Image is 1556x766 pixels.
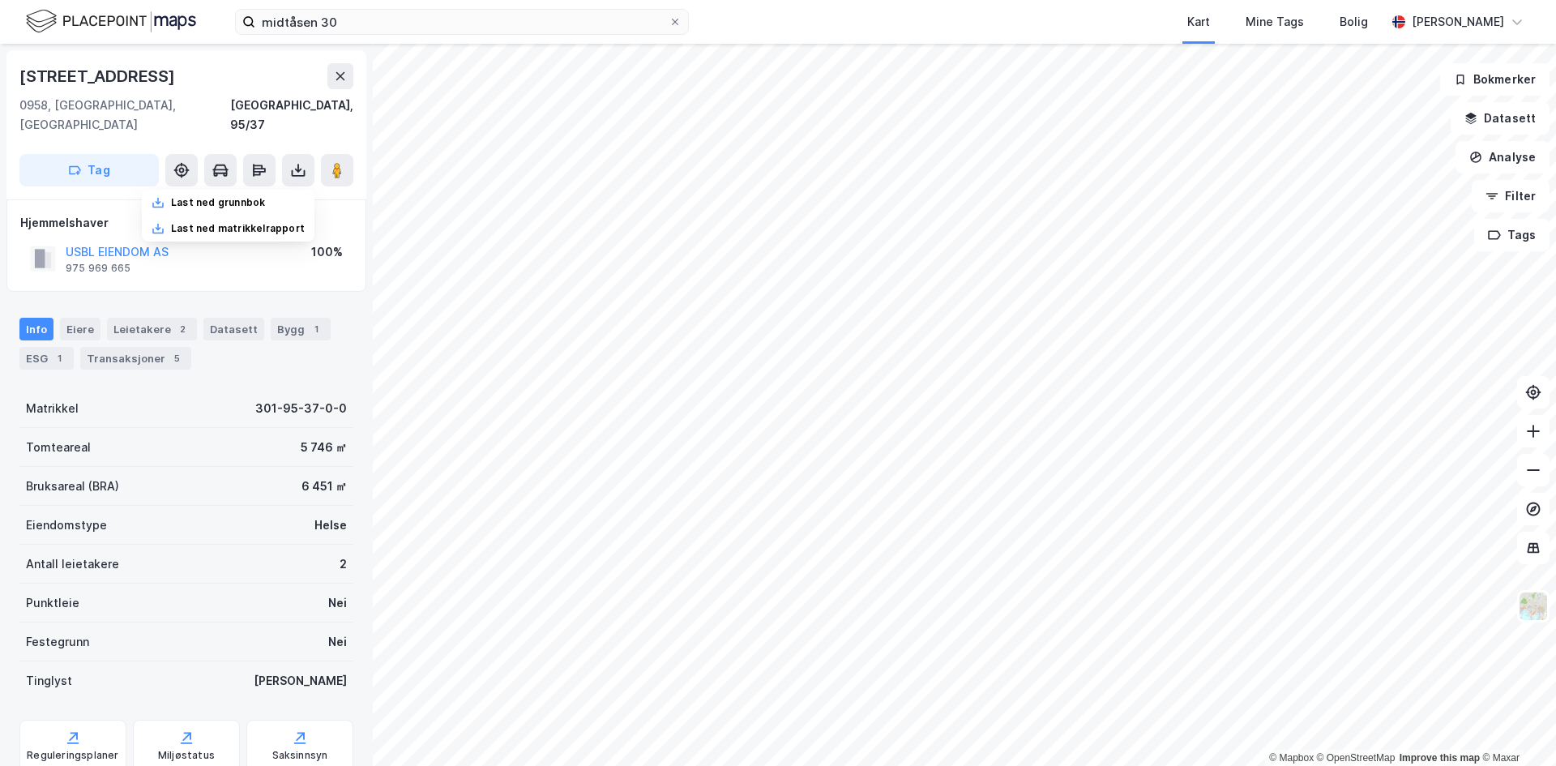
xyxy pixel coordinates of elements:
[1475,688,1556,766] div: Kontrollprogram for chat
[169,350,185,366] div: 5
[1187,12,1210,32] div: Kart
[1474,219,1550,251] button: Tags
[255,399,347,418] div: 301-95-37-0-0
[26,399,79,418] div: Matrikkel
[26,593,79,613] div: Punktleie
[1518,591,1549,622] img: Z
[1412,12,1504,32] div: [PERSON_NAME]
[271,318,331,340] div: Bygg
[301,477,347,496] div: 6 451 ㎡
[1246,12,1304,32] div: Mine Tags
[301,438,347,457] div: 5 746 ㎡
[19,63,178,89] div: [STREET_ADDRESS]
[311,242,343,262] div: 100%
[1317,752,1396,764] a: OpenStreetMap
[203,318,264,340] div: Datasett
[26,632,89,652] div: Festegrunn
[26,438,91,457] div: Tomteareal
[314,516,347,535] div: Helse
[19,154,159,186] button: Tag
[1400,752,1480,764] a: Improve this map
[255,10,669,34] input: Søk på adresse, matrikkel, gårdeiere, leietakere eller personer
[27,749,118,762] div: Reguleringsplaner
[171,222,305,235] div: Last ned matrikkelrapport
[26,7,196,36] img: logo.f888ab2527a4732fd821a326f86c7f29.svg
[20,213,353,233] div: Hjemmelshaver
[66,262,130,275] div: 975 969 665
[26,477,119,496] div: Bruksareal (BRA)
[254,671,347,691] div: [PERSON_NAME]
[340,554,347,574] div: 2
[1456,141,1550,173] button: Analyse
[26,554,119,574] div: Antall leietakere
[19,318,53,340] div: Info
[308,321,324,337] div: 1
[1475,688,1556,766] iframe: Chat Widget
[19,347,74,370] div: ESG
[19,96,230,135] div: 0958, [GEOGRAPHIC_DATA], [GEOGRAPHIC_DATA]
[1269,752,1314,764] a: Mapbox
[328,632,347,652] div: Nei
[328,593,347,613] div: Nei
[171,196,265,209] div: Last ned grunnbok
[1472,180,1550,212] button: Filter
[60,318,100,340] div: Eiere
[158,749,215,762] div: Miljøstatus
[1451,102,1550,135] button: Datasett
[80,347,191,370] div: Transaksjoner
[107,318,197,340] div: Leietakere
[272,749,328,762] div: Saksinnsyn
[230,96,353,135] div: [GEOGRAPHIC_DATA], 95/37
[26,671,72,691] div: Tinglyst
[51,350,67,366] div: 1
[26,516,107,535] div: Eiendomstype
[1440,63,1550,96] button: Bokmerker
[1340,12,1368,32] div: Bolig
[174,321,190,337] div: 2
